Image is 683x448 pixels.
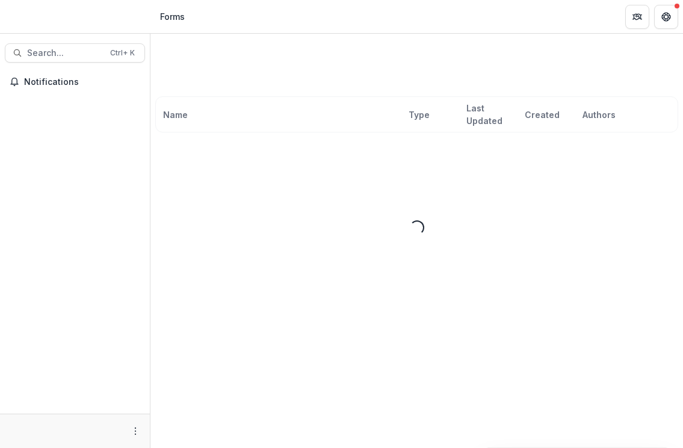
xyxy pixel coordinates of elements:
span: Created [525,108,560,121]
span: Authors [583,108,616,121]
button: Partners [625,5,649,29]
span: Notifications [24,77,140,87]
div: Ctrl + K [108,46,137,60]
span: Last Updated [466,102,519,127]
button: Search... [5,43,145,63]
span: Search... [27,48,103,58]
nav: breadcrumb [155,8,190,25]
button: More [128,424,143,438]
span: Type [409,108,430,121]
button: Get Help [654,5,678,29]
span: Name [163,108,188,121]
div: Forms [160,10,185,23]
button: Notifications [5,72,145,92]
